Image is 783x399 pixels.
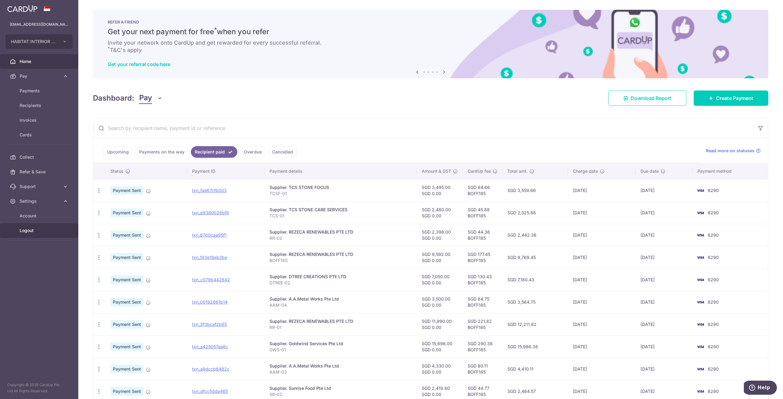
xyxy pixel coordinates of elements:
[692,163,768,179] th: Payment method
[269,369,412,375] p: AAM-03
[103,146,133,158] a: Upcoming
[463,179,503,201] td: SGD 64.66 BOFF185
[110,186,143,195] span: Payment Sent
[636,358,692,380] td: [DATE]
[463,291,503,313] td: SGD 64.75 BOFF185
[706,148,755,154] span: Read more on statuses
[269,190,412,197] p: TCSF-01
[20,213,60,219] span: Account
[463,201,503,224] td: SGD 45.88 BOFF185
[265,163,417,179] th: Payment details
[269,324,412,331] p: RR-01
[110,231,143,239] span: Payment Sent
[192,232,227,238] a: txn_87b0caa95f1
[694,298,707,306] img: Bank Card
[269,207,412,213] div: Supplier. TCS STONE CARE SERVICES
[708,299,719,305] span: 6290
[694,276,707,283] img: Bank Card
[20,88,60,94] span: Payments
[20,154,60,160] span: Collect
[503,246,568,268] td: SGD 9,769.45
[417,358,463,380] td: SGD 4,330.00 SGD 0.00
[108,27,754,37] h5: Get your next payment for free when you refer
[10,21,69,28] p: [EMAIL_ADDRESS][DOMAIN_NAME]
[708,277,719,282] span: 6290
[568,335,636,358] td: [DATE]
[694,91,768,106] a: Create Payment
[636,268,692,291] td: [DATE]
[269,341,412,347] div: Supplier. Goldwind Services Pte Ltd
[110,168,124,174] span: Status
[139,92,152,104] span: Pay
[503,358,568,380] td: SGD 4,410.11
[20,102,60,109] span: Recipients
[269,235,412,241] p: RR-02
[108,39,754,54] h6: Invite your network onto CardUp and get rewarded for every successful referral. T&C's apply
[694,365,707,373] img: Bank Card
[507,168,528,174] span: Total amt.
[110,320,143,329] span: Payment Sent
[20,132,60,138] span: Cards
[503,224,568,246] td: SGD 2,442.36
[269,318,412,324] div: Supplier. REZECA RENEWABLES PTE LTD
[191,146,237,158] a: Recipient paid
[192,389,228,394] a: txn_dfcc5dda465
[110,209,143,217] span: Payment Sent
[708,322,719,327] span: 6290
[269,213,412,219] p: TCS-01
[192,322,227,327] a: txn_3f3bcaf2b65
[568,201,636,224] td: [DATE]
[192,366,229,371] a: txn_a9dccb6482c
[708,188,719,193] span: 6290
[269,391,412,397] p: SR-02
[269,347,412,353] p: GWS-01
[503,335,568,358] td: SGD 15,986.38
[417,313,463,335] td: SGD 11,990.00 SGD 0.00
[708,210,719,215] span: 6290
[268,146,297,158] a: Cancelled
[192,188,227,193] a: txn_fae67cfb0d3
[708,366,719,371] span: 6290
[708,344,719,349] span: 6290
[568,246,636,268] td: [DATE]
[93,93,134,104] h4: Dashboard:
[463,335,503,358] td: SGD 290.38 BOFF185
[503,313,568,335] td: SGD 12,211.82
[503,179,568,201] td: SGD 3,559.66
[503,201,568,224] td: SGD 2,525.88
[269,251,412,257] div: Supplier. REZECA RENEWABLES PTE LTD
[110,298,143,306] span: Payment Sent
[192,299,228,305] a: txn_00192861b14
[744,381,777,396] iframe: Opens a widget where you can find more information
[20,227,60,234] span: Logout
[463,246,503,268] td: SGD 177.45 BOFF185
[110,365,143,373] span: Payment Sent
[636,335,692,358] td: [DATE]
[694,321,707,328] img: Bank Card
[636,291,692,313] td: [DATE]
[269,363,412,369] div: Supplier. A.A.Metal Works Pte Ltd
[503,268,568,291] td: SGD 7,180.43
[636,179,692,201] td: [DATE]
[7,5,37,12] img: CardUp
[694,343,707,350] img: Bank Card
[269,229,412,235] div: Supplier. REZECA RENEWABLES PTE LTD
[110,275,143,284] span: Payment Sent
[716,94,753,102] span: Create Payment
[192,344,228,349] a: txn_a425057ea6c
[110,253,143,262] span: Payment Sent
[568,179,636,201] td: [DATE]
[694,187,707,194] img: Bank Card
[269,274,412,280] div: Supplier. DTREE CREATIONS PTE LTD
[463,224,503,246] td: SGD 44.36 BOFF185
[417,335,463,358] td: SGD 15,696.00 SGD 0.00
[187,163,265,179] th: Payment ID
[20,198,60,204] span: Settings
[417,201,463,224] td: SGD 2,480.00 SGD 0.00
[636,224,692,246] td: [DATE]
[192,277,230,282] a: txn_c079b442642
[6,34,73,49] button: HABITAT INTERIOR PTE. LTD.
[20,183,60,190] span: Support
[417,291,463,313] td: SGD 3,500.00 SGD 0.00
